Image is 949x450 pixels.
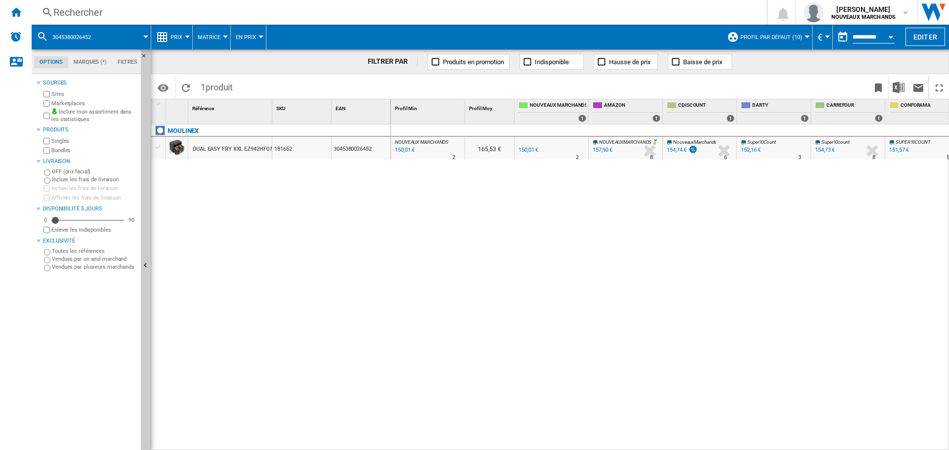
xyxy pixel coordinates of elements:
[198,25,225,49] div: Matrice
[52,247,137,255] label: Toutes les références
[43,91,50,97] input: Sites
[43,205,137,213] div: Disponibilité 5 Jours
[818,32,822,42] span: €
[604,102,660,110] span: AMAZON
[467,99,514,115] div: Profil Moy Sort None
[741,147,761,153] div: 152,16 €
[153,79,173,96] button: Options
[650,153,653,163] div: Délai de livraison : 8 jours
[833,27,853,47] button: md-calendar
[44,249,50,255] input: Toutes les références
[727,115,734,122] div: 1 offers sold by CDISCOUNT
[193,138,283,161] div: DUAL EASY FRY XXL EZ942HF0 NOIR
[206,82,233,92] span: produit
[112,56,143,68] md-tab-item: Filtres
[10,31,22,42] img: alerts-logo.svg
[332,137,390,160] div: 3045380026452
[428,54,510,70] button: Produits en promotion
[868,76,888,99] button: Créer un favoris
[52,168,137,175] label: OFF (prix facial)
[727,25,807,49] div: Profil par défaut (10)
[667,147,687,153] div: 154,74 €
[826,102,883,110] span: CARREFOUR
[272,137,331,160] div: 181652
[813,99,885,124] div: CARREFOUR 1 offers sold by CARREFOUR
[52,25,101,49] button: 3045380026452
[141,49,153,67] button: Masquer
[752,102,809,110] span: DARTY
[395,106,417,111] span: Profil Min
[51,185,137,192] label: Inclure les frais de livraison
[336,106,345,111] span: EAN
[51,147,137,154] label: Bundles
[591,145,612,155] div: 157,90 €
[393,145,415,155] div: Mise à jour : mardi 12 août 2025 22:27
[739,145,761,155] div: 152,16 €
[831,4,896,14] span: [PERSON_NAME]
[740,34,802,41] span: Profil par défaut (10)
[393,99,465,115] div: Sort None
[594,54,658,70] button: Hausse de prix
[52,176,137,183] label: Inclure les frais de livraison
[393,99,465,115] div: Profil Min Sort None
[192,106,214,111] span: Référence
[43,147,50,154] input: Bundles
[443,58,504,66] span: Produits en promotion
[52,255,137,263] label: Vendues par un seul marchand
[68,56,112,68] md-tab-item: Marques (*)
[724,153,727,163] div: Délai de livraison : 6 jours
[798,153,801,163] div: Délai de livraison : 3 jours
[908,76,928,99] button: Envoyer ce rapport par email
[274,99,331,115] div: SKU Sort None
[190,99,272,115] div: Référence Sort None
[665,99,736,124] div: CDISCOUNT 1 offers sold by CDISCOUNT
[896,139,931,145] span: SUPER10COUNT
[665,145,698,155] div: 154,74 €
[831,14,896,20] b: NOUVEAUX MARCHANDS
[168,125,199,137] div: Cliquez pour filtrer sur cette marque
[739,99,811,124] div: DARTY 1 offers sold by DARTY
[51,108,137,123] label: Inclure mon assortiment dans les statistiques
[51,137,137,145] label: Singles
[43,126,137,134] div: Produits
[52,34,91,41] span: 3045380026452
[126,216,137,224] div: 90
[518,147,538,153] div: 150,01 €
[51,90,137,98] label: Sites
[519,54,584,70] button: Indisponible
[688,145,698,154] img: promotionV3.png
[44,169,50,176] input: OFF (prix facial)
[875,115,883,122] div: 1 offers sold by CARREFOUR
[51,108,57,114] img: mysite-bg-18x18.png
[517,99,588,124] div: NOUVEAUX MARCHANDS 1 offers sold by NOUVEAUX MARCHANDS
[593,147,612,153] div: 157,90 €
[740,25,807,49] button: Profil par défaut (10)
[889,76,908,99] button: Télécharger au format Excel
[804,2,823,22] img: profile.jpg
[51,194,137,202] label: Afficher les frais de livraison
[465,137,514,160] div: 165,53 €
[43,227,50,233] input: Afficher les frais de livraison
[43,237,137,245] div: Exclusivité
[888,145,909,155] div: 151,57 €
[53,5,741,19] div: Rechercher
[43,158,137,165] div: Livraison
[929,76,949,99] button: Plein écran
[334,99,390,115] div: EAN Sort None
[535,58,569,66] span: Indisponible
[452,153,455,163] div: Délai de livraison : 2 jours
[683,58,722,66] span: Baisse de prix
[51,215,124,225] md-slider: Disponibilité
[52,263,137,271] label: Vendues par plusieurs marchands
[43,138,50,144] input: Singles
[578,115,586,122] div: 1 offers sold by NOUVEAUX MARCHANDS
[530,102,586,110] span: NOUVEAUX MARCHANDS
[42,216,49,224] div: 0
[469,106,492,111] span: Profil Moy
[818,25,827,49] button: €
[168,99,188,115] div: Sort None
[813,25,833,49] md-menu: Currency
[668,54,732,70] button: Baisse de prix
[395,139,448,145] span: NOUVEAUX MARCHANDS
